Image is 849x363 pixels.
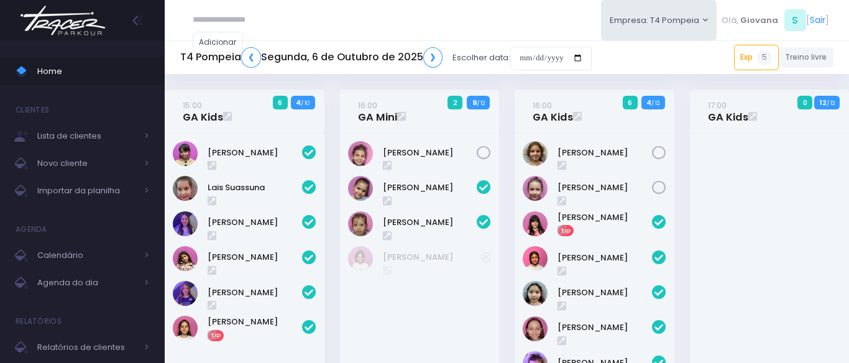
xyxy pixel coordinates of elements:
[37,247,137,264] span: Calendário
[301,99,310,107] small: / 10
[173,246,198,271] img: Luiza Braz
[651,99,659,107] small: / 12
[533,99,552,111] small: 16:00
[383,147,477,159] a: [PERSON_NAME]
[717,6,833,34] div: [ ]
[523,316,548,341] img: Marina Xidis Cerqueira
[797,96,812,109] span: 0
[37,155,137,172] span: Novo cliente
[708,99,748,124] a: 17:00GA Kids
[734,45,779,70] a: Exp5
[779,47,834,68] a: Treino livre
[208,181,301,194] a: Lais Suassuna
[208,251,301,264] a: [PERSON_NAME]
[348,246,373,271] img: Mariana Tamarindo de Souza
[183,99,223,124] a: 15:00GA Kids
[273,96,288,109] span: 6
[37,183,137,199] span: Importar da planilha
[523,211,548,236] img: Aurora Veludo de Faria
[37,339,137,356] span: Relatórios de clientes
[558,321,651,334] a: [PERSON_NAME]
[208,216,301,229] a: [PERSON_NAME]
[383,216,477,229] a: [PERSON_NAME]
[784,9,806,31] span: S
[477,99,485,107] small: / 12
[173,316,198,341] img: Sophie M G Cuvelie
[447,96,462,109] span: 2
[37,63,149,80] span: Home
[180,44,592,72] div: Escolher data:
[348,141,373,166] img: Olivia Tozi
[558,252,651,264] a: [PERSON_NAME]
[173,176,198,201] img: Lais Suassuna
[208,147,301,159] a: [PERSON_NAME]
[180,47,443,68] h5: T4 Pompeia Segunda, 6 de Outubro de 2025
[16,309,62,334] h4: Relatórios
[523,281,548,306] img: Luisa Yen Muller
[16,98,49,122] h4: Clientes
[810,14,825,27] a: Sair
[348,176,373,201] img: LARA SHIMABUC
[173,281,198,306] img: Rosa Widman
[37,128,137,144] span: Lista de clientes
[558,181,651,194] a: [PERSON_NAME]
[523,176,548,201] img: Rafaella Medeiros
[558,211,651,224] a: [PERSON_NAME]
[37,275,137,291] span: Agenda do dia
[523,141,548,166] img: Rafaela Braga
[173,141,198,166] img: Clarice Lopes
[523,246,548,271] img: Clara Sigolo
[820,98,827,108] strong: 12
[16,217,47,242] h4: Agenda
[358,99,397,124] a: 16:00GA Mini
[208,287,301,299] a: [PERSON_NAME]
[646,98,651,108] strong: 4
[558,147,651,159] a: [PERSON_NAME]
[383,251,481,264] a: [PERSON_NAME]
[348,211,373,236] img: Luísa Veludo Uchôa
[193,32,244,52] a: Adicionar
[708,99,727,111] small: 17:00
[208,316,301,328] a: [PERSON_NAME]
[173,211,198,236] img: Lia Widman
[296,98,301,108] strong: 4
[757,50,772,65] span: 5
[722,14,738,27] span: Olá,
[533,99,573,124] a: 16:00GA Kids
[472,98,477,108] strong: 9
[383,181,477,194] a: [PERSON_NAME]
[358,99,377,111] small: 16:00
[827,99,835,107] small: / 12
[183,99,202,111] small: 15:00
[740,14,778,27] span: Giovana
[423,47,443,68] a: ❯
[558,287,651,299] a: [PERSON_NAME]
[623,96,638,109] span: 6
